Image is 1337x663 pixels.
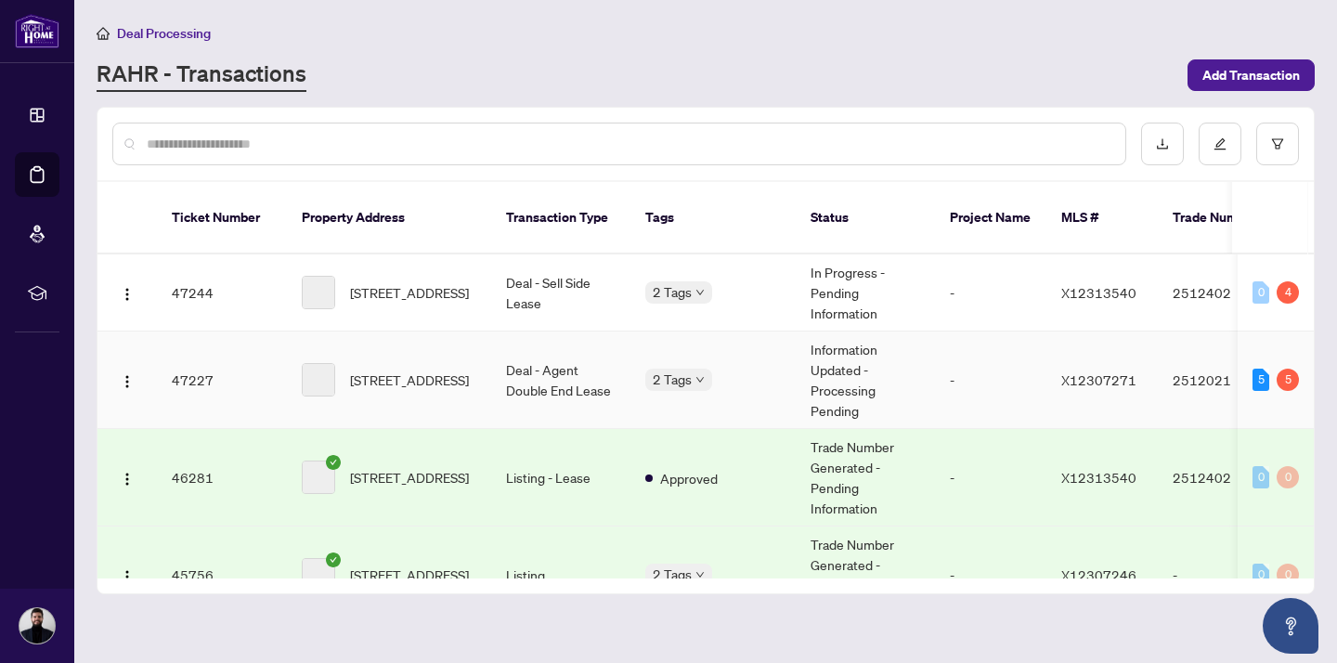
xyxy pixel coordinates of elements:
div: 0 [1253,564,1269,586]
th: MLS # [1046,182,1158,254]
th: Property Address [287,182,491,254]
span: [STREET_ADDRESS] [350,370,469,390]
div: 0 [1253,281,1269,304]
span: 2 Tags [653,564,692,585]
div: 5 [1253,369,1269,391]
td: Listing - Lease [491,429,630,526]
th: Project Name [935,182,1046,254]
button: Logo [112,560,142,590]
a: RAHR - Transactions [97,58,306,92]
span: [STREET_ADDRESS] [350,565,469,585]
span: Approved [660,468,718,488]
img: Profile Icon [19,608,55,643]
span: 2 Tags [653,369,692,390]
td: In Progress - Pending Information [796,254,935,331]
td: 46281 [157,429,287,526]
span: [STREET_ADDRESS] [350,282,469,303]
img: Logo [120,287,135,302]
button: edit [1199,123,1241,165]
span: Deal Processing [117,25,211,42]
span: edit [1214,137,1227,150]
span: X12307246 [1061,566,1136,583]
td: Trade Number Generated - Pending Information [796,429,935,526]
button: Logo [112,278,142,307]
td: 2512402 [1158,429,1288,526]
img: Logo [120,569,135,584]
img: logo [15,14,59,48]
td: Deal - Sell Side Lease [491,254,630,331]
span: down [695,375,705,384]
th: Ticket Number [157,182,287,254]
th: Tags [630,182,796,254]
td: - [1158,526,1288,624]
th: Trade Number [1158,182,1288,254]
td: - [935,429,1046,526]
td: Listing [491,526,630,624]
td: Deal - Agent Double End Lease [491,331,630,429]
td: 47244 [157,254,287,331]
span: filter [1271,137,1284,150]
button: Open asap [1263,598,1318,654]
span: check-circle [326,552,341,567]
td: - [935,331,1046,429]
img: Logo [120,472,135,487]
button: Add Transaction [1188,59,1315,91]
button: Logo [112,365,142,395]
td: - [935,526,1046,624]
td: Information Updated - Processing Pending [796,331,935,429]
span: X12313540 [1061,284,1136,301]
div: 4 [1277,281,1299,304]
td: 2512402 [1158,254,1288,331]
td: 45756 [157,526,287,624]
span: Add Transaction [1202,60,1300,90]
button: Logo [112,462,142,492]
img: Logo [120,374,135,389]
th: Status [796,182,935,254]
span: down [695,288,705,297]
span: [STREET_ADDRESS] [350,467,469,487]
div: 0 [1253,466,1269,488]
td: 2512021 [1158,331,1288,429]
span: download [1156,137,1169,150]
button: filter [1256,123,1299,165]
div: 0 [1277,466,1299,488]
span: X12313540 [1061,469,1136,486]
div: 5 [1277,369,1299,391]
th: Transaction Type [491,182,630,254]
td: - [935,254,1046,331]
div: 0 [1277,564,1299,586]
span: down [695,570,705,579]
td: 47227 [157,331,287,429]
td: Trade Number Generated - Pending Information [796,526,935,624]
button: download [1141,123,1184,165]
span: X12307271 [1061,371,1136,388]
span: check-circle [326,455,341,470]
span: 2 Tags [653,281,692,303]
span: home [97,27,110,40]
